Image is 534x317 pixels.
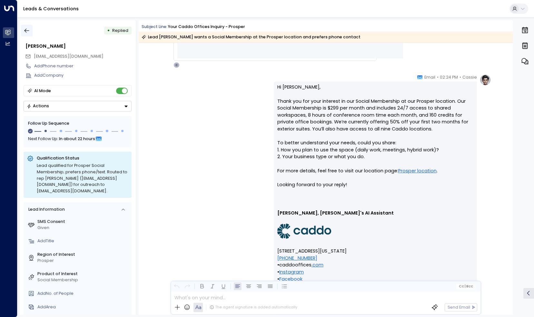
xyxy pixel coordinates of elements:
[168,24,245,30] div: Your Caddo Offices Inquiry - Prosper
[183,283,192,291] button: Redo
[24,101,132,111] button: Actions
[210,305,297,310] div: The agent signature is added automatically
[277,255,323,283] span: • • •
[37,291,129,297] div: AddNo. of People
[277,224,331,239] img: 1GY2AoYvIz2YfMPZjzXrt3P-YzHh6-am2cZA6h0ZhnGaFc3plIlOfL73s-jgFbkfD0Hg-558QPzDX_mAruAkktH9TCaampYKh...
[277,255,317,262] a: [PHONE_NUMBER]
[37,225,129,231] div: Given
[37,219,129,225] label: SMS Consent
[459,284,473,288] span: Cc Bcc
[34,88,51,94] div: AI Mode
[437,74,439,81] span: •
[424,74,435,81] span: Email
[279,262,311,269] span: caddooffices
[173,283,181,291] button: Undo
[277,210,394,216] b: [PERSON_NAME], [PERSON_NAME]'s AI Assistant
[37,252,129,258] label: Region of Interest
[34,63,132,69] div: AddPhone number
[37,277,129,283] div: Social Membership
[28,121,127,127] div: Follow Up Sequence
[456,283,475,289] button: Cc|Bcc
[24,101,132,111] div: Button group with a nested menu
[37,258,129,264] div: Prosper
[398,168,437,175] a: Prosper location
[28,135,127,142] div: Next Follow Up:
[277,84,473,195] p: Hi [PERSON_NAME], Thank you for your interest in our Social Membership at our Prosper location. O...
[34,72,132,79] div: AddCompany
[37,238,129,244] div: AddTitle
[34,53,104,60] span: sgh2782@gmail.com
[37,304,129,310] div: AddArea
[279,276,302,283] a: Facebook
[27,103,49,109] div: Actions
[460,74,461,81] span: •
[279,262,323,269] a: caddooffices.com
[465,284,466,288] span: |
[279,269,304,276] a: Instagram
[25,43,132,50] div: [PERSON_NAME]
[34,53,104,59] span: [EMAIL_ADDRESS][DOMAIN_NAME]
[480,74,491,86] img: profile-logo.png
[277,248,347,255] span: [STREET_ADDRESS][US_STATE]
[112,28,128,33] span: Replied
[26,207,64,213] div: Lead Information
[59,135,95,142] span: In about 22 hours
[173,62,179,68] div: C
[37,271,129,277] label: Product of Interest
[23,5,79,12] a: Leads & Conversations
[462,74,477,81] span: Cassie
[37,155,128,161] p: Qualification Status
[440,74,458,81] span: 02:24 PM
[142,24,167,29] span: Subject Line:
[142,34,361,40] div: Lead [PERSON_NAME] wants a Social Membership at the Prosper location and prefers phone contact
[37,162,128,194] div: Lead qualified for Prosper Social Membership; prefers phone/text. Routed to rep [PERSON_NAME] ([E...
[107,25,110,36] div: •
